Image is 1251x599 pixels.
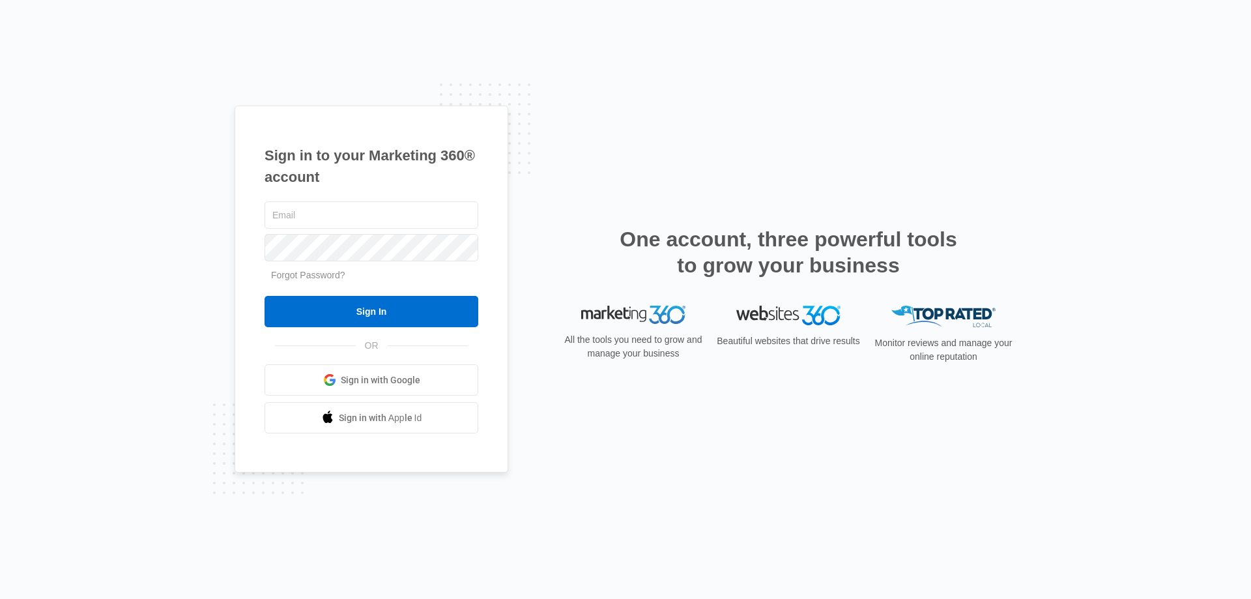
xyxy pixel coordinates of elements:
[339,411,422,425] span: Sign in with Apple Id
[356,339,388,353] span: OR
[265,364,478,396] a: Sign in with Google
[341,373,420,387] span: Sign in with Google
[581,306,685,324] img: Marketing 360
[265,201,478,229] input: Email
[715,334,861,348] p: Beautiful websites that drive results
[736,306,841,325] img: Websites 360
[560,333,706,360] p: All the tools you need to grow and manage your business
[265,402,478,433] a: Sign in with Apple Id
[870,336,1016,364] p: Monitor reviews and manage your online reputation
[265,296,478,327] input: Sign In
[891,306,996,327] img: Top Rated Local
[265,145,478,188] h1: Sign in to your Marketing 360® account
[271,270,345,280] a: Forgot Password?
[616,226,961,278] h2: One account, three powerful tools to grow your business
